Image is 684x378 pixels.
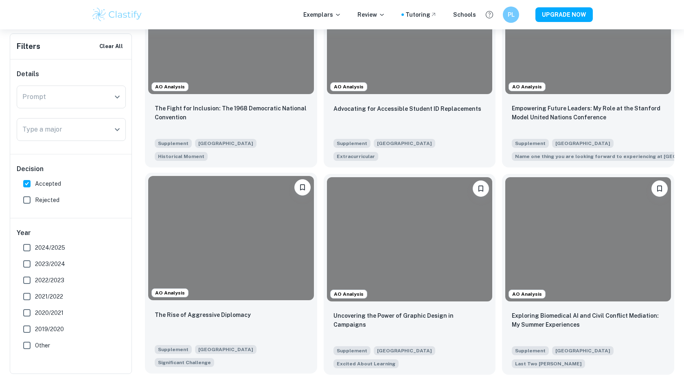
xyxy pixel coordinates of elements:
a: Tutoring [406,10,437,19]
button: Help and Feedback [482,8,496,22]
span: The Stanford community is deeply curious and driven to learn in and out of the classroom. Reflect... [333,358,399,368]
span: 2021/2022 [35,292,63,301]
span: [GEOGRAPHIC_DATA] [374,346,435,355]
span: 2020/2021 [35,308,64,317]
p: Uncovering the Power of Graphic Design in Campaigns [333,311,486,329]
span: Supplement [155,139,192,148]
span: Supplement [155,345,192,354]
span: [GEOGRAPHIC_DATA] [374,139,435,148]
span: Excited About Learning [337,360,395,367]
a: AO AnalysisBookmarkUncovering the Power of Graphic Design in CampaignsSupplement[GEOGRAPHIC_DATA]... [324,174,496,375]
span: Rejected [35,196,59,204]
p: Advocating for Accessible Student ID Replacements [333,104,481,113]
button: PL [503,7,519,23]
span: AO Analysis [331,290,367,298]
span: AO Analysis [331,83,367,90]
a: AO AnalysisBookmarkThe Rise of Aggressive DiplomacySupplement[GEOGRAPHIC_DATA]What is the most si... [145,174,317,375]
span: Supplement [512,346,549,355]
button: Open [112,124,123,135]
span: How did you spend your last two summers? [512,358,585,368]
span: 2024/2025 [35,243,65,252]
span: 2023/2024 [35,259,65,268]
span: What historical moment or event do you wish you could have witnessed? [155,151,208,161]
span: Supplement [333,346,370,355]
a: Schools [453,10,476,19]
p: The Fight for Inclusion: The 1968 Democratic National Convention [155,104,307,122]
span: [GEOGRAPHIC_DATA] [552,346,614,355]
span: What is the most significant challenge that society faces today? [155,357,214,367]
h6: Year [17,228,126,238]
h6: Filters [17,41,40,52]
span: Other [35,341,50,350]
button: UPGRADE NOW [535,7,593,22]
span: 2022/2023 [35,276,64,285]
span: Extracurricular [337,153,375,160]
span: AO Analysis [152,83,188,90]
span: [GEOGRAPHIC_DATA] [195,139,256,148]
h6: Details [17,69,126,79]
span: Significant Challenge [158,359,211,366]
a: AO AnalysisBookmarkExploring Biomedical AI and Civil Conflict Mediation: My Summer ExperiencesSup... [502,174,674,375]
span: Accepted [35,179,61,188]
button: Clear All [97,40,125,53]
span: AO Analysis [152,289,188,297]
span: Historical Moment [158,153,204,160]
p: Review [357,10,385,19]
button: Bookmark [473,180,489,197]
span: AO Analysis [509,290,545,298]
span: 2019/2020 [35,325,64,334]
p: The Rise of Aggressive Diplomacy [155,310,251,319]
h6: PL [506,10,516,19]
span: Supplement [333,139,370,148]
button: Bookmark [651,180,668,197]
button: Bookmark [294,179,311,196]
button: Open [112,91,123,103]
span: Last Two [PERSON_NAME] [515,360,582,367]
span: [GEOGRAPHIC_DATA] [552,139,614,148]
h6: Decision [17,164,126,174]
span: AO Analysis [509,83,545,90]
span: [GEOGRAPHIC_DATA] [195,345,256,354]
p: Empowering Future Leaders: My Role at the Stanford Model United Nations Conference [512,104,664,122]
span: Briefly elaborate on one of your extracurricular activities, a job you hold, or responsibilities ... [333,151,378,161]
span: Supplement [512,139,549,148]
p: Exploring Biomedical AI and Civil Conflict Mediation: My Summer Experiences [512,311,664,329]
p: Exemplars [303,10,341,19]
img: Clastify logo [91,7,143,23]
